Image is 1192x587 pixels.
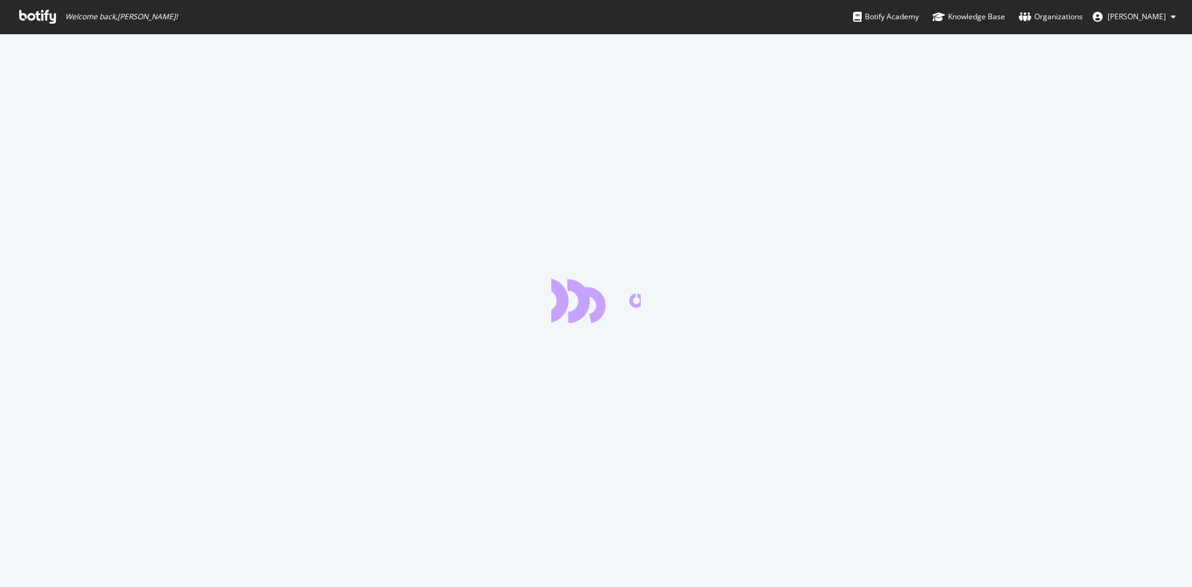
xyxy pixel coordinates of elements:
[1019,11,1083,23] div: Organizations
[932,11,1005,23] div: Knowledge Base
[551,278,641,323] div: animation
[853,11,919,23] div: Botify Academy
[1083,7,1186,27] button: [PERSON_NAME]
[1108,11,1166,22] span: Avani Nagda
[65,12,178,22] span: Welcome back, [PERSON_NAME] !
